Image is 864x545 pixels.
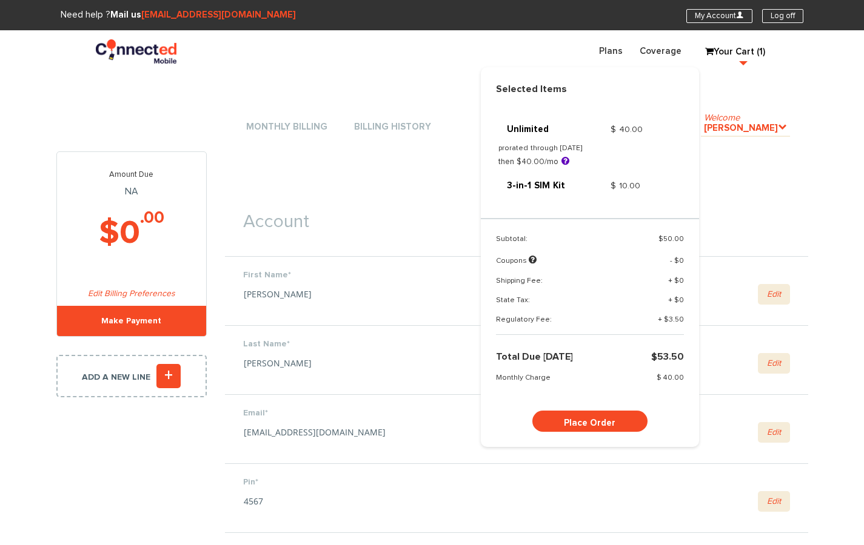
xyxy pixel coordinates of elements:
span: 53.50 [657,352,684,362]
td: $ 10.00 [611,174,684,203]
td: $ 40.00 [628,373,684,392]
a: Monthly Billing [243,119,330,136]
a: Make Payment [57,306,206,336]
td: + $ [624,315,684,335]
a: Unlimited [498,117,611,142]
a: Place Order [532,411,648,432]
td: Regulatory Fee: [496,315,624,335]
strong: Mail us [110,10,296,19]
td: - $ [624,254,684,276]
sup: .00 [140,210,164,226]
a: Welcome[PERSON_NAME]. [701,121,790,137]
span: 50.00 [663,236,684,243]
a: Edit [758,353,790,374]
a: 3-in-1 SIM Kit [498,174,611,198]
td: $ [624,234,684,254]
a: [EMAIL_ADDRESS][DOMAIN_NAME] [141,10,296,19]
a: Plans [591,39,631,63]
label: First Name* [243,269,790,281]
td: Monthly Charge [496,373,628,392]
td: State Tax: [496,296,624,315]
td: + $ [624,296,684,315]
a: Add a new line+ [56,355,207,397]
a: Your Cart (1) [699,43,760,61]
a: Edit Billing Preferences [88,289,175,298]
span: Need help ? [61,10,296,19]
strong: $ [651,352,684,362]
td: Coupons [496,254,624,276]
td: Shipping Fee: [496,276,624,296]
span: 0 [679,297,684,304]
td: Subtotal: [496,234,624,254]
label: Email* [243,407,790,419]
span: 3.50 [669,316,684,323]
a: Edit [758,491,790,512]
a: Coverage [631,39,690,63]
h2: $0 [57,216,206,251]
td: $ 40.00 [611,117,684,174]
label: Last Name* [243,338,790,350]
span: 0 [679,257,684,265]
strong: Selected Items [481,82,699,96]
span: Welcome [704,113,740,122]
td: + $ [624,276,684,296]
p: then $40.00/mo [498,155,611,169]
h3: NA [57,170,206,197]
p: prorated through [DATE] [498,142,611,155]
span: 0 [679,277,684,285]
i: U [736,11,744,19]
strong: Total Due [DATE] [496,352,573,362]
iframe: Chat Widget [803,487,864,545]
a: Edit [758,284,790,305]
p: Amount Due [57,170,206,180]
a: Log off [762,9,803,23]
a: Edit [758,422,790,443]
h1: Account [225,194,808,238]
i: + [156,364,181,388]
i: . [778,122,787,131]
a: My AccountU [686,9,752,23]
a: Billing History [351,119,434,136]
